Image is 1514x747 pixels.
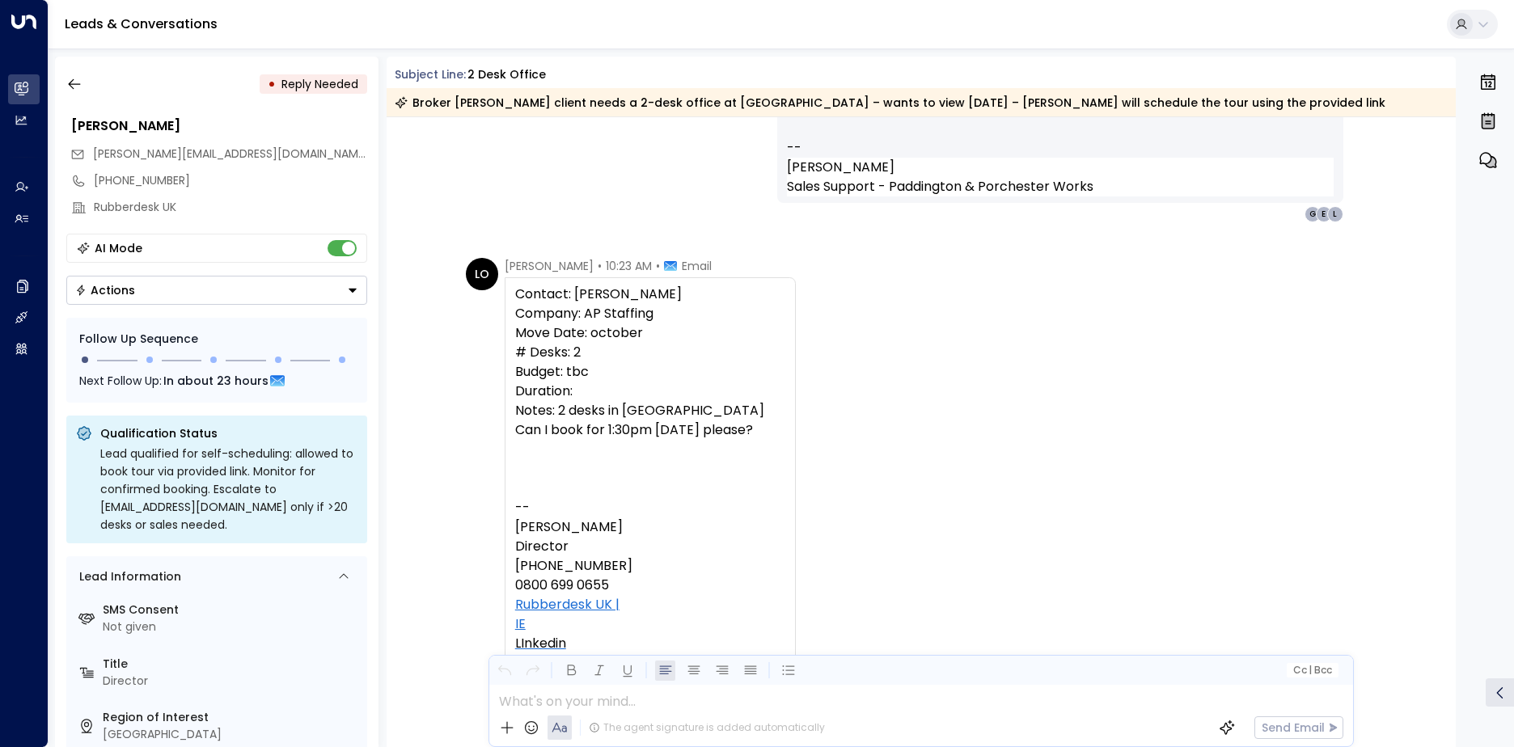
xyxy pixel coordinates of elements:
button: Actions [66,276,367,305]
div: [PHONE_NUMBER] [94,172,367,189]
div: Rubberdesk UK [94,199,367,216]
div: AI Mode [95,240,142,256]
div: [GEOGRAPHIC_DATA] [103,726,361,743]
div: • [268,70,276,99]
p: Duration: [515,382,785,401]
div: Next Follow Up: [79,372,354,390]
span: 10:23 AM [606,258,652,274]
div: Not given [103,618,361,635]
span: -- [787,138,801,158]
button: Undo [494,660,514,681]
span: In about 23 hours [163,372,269,390]
div: Button group with a nested menu [66,276,367,305]
label: Title [103,656,361,673]
div: [PERSON_NAME] [71,116,367,136]
p: Notes: 2 desks in [GEOGRAPHIC_DATA] [515,401,785,420]
span: Subject Line: [395,66,466,82]
a: Leads & Conversations [65,15,218,33]
div: Lead Information [74,568,181,585]
div: LO [466,258,498,290]
p: Can I book for 1:30pm [DATE] please? [515,420,785,440]
font: [PERSON_NAME] [515,517,623,536]
span: [PERSON_NAME] [505,258,594,274]
div: The agent signature is added automatically [589,720,825,735]
span: Sales Support - Paddington & Porchester Works [787,177,1093,196]
div: Broker [PERSON_NAME] client needs a 2-desk office at [GEOGRAPHIC_DATA] – wants to view [DATE] – [... [395,95,1385,111]
div: Lead qualified for self-scheduling: allowed to book tour via provided link. Monitor for confirmed... [100,445,357,534]
font: 0800 699 0655 [515,576,609,594]
label: SMS Consent [103,601,361,618]
span: Cc Bcc [1292,665,1331,676]
font: [PHONE_NUMBER] [515,556,632,575]
div: E [1316,206,1332,222]
p: Contact: [PERSON_NAME] [515,285,785,304]
div: Follow Up Sequence [79,331,354,348]
p: Company: AP Staffing [515,304,785,323]
div: 2 desk office [467,66,546,83]
span: laura@rubberdesk.com [93,146,367,162]
p: # Desks: 2 [515,343,785,362]
a: IE [515,614,526,634]
div: Director [103,673,361,690]
label: Region of Interest [103,709,361,726]
div: G [1305,206,1321,222]
a: LInkedin [515,634,566,653]
span: Email [682,258,712,274]
button: Cc|Bcc [1286,663,1338,678]
p: Move Date: october [515,323,785,343]
div: L [1327,206,1343,222]
p: Budget: tbc [515,362,785,382]
button: Redo [522,660,543,681]
span: • [598,258,602,274]
span: -- [515,498,530,517]
font: LInkedin [515,634,566,652]
span: [PERSON_NAME] [787,158,894,177]
p: Qualification Status [100,425,357,441]
span: • [656,258,660,274]
div: Actions [75,283,135,298]
a: Rubberdesk UK | [515,595,620,614]
span: Reply Needed [281,76,358,92]
font: Director [515,537,569,555]
span: [PERSON_NAME][EMAIL_ADDRESS][DOMAIN_NAME] [93,146,369,162]
span: | [1309,665,1312,676]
